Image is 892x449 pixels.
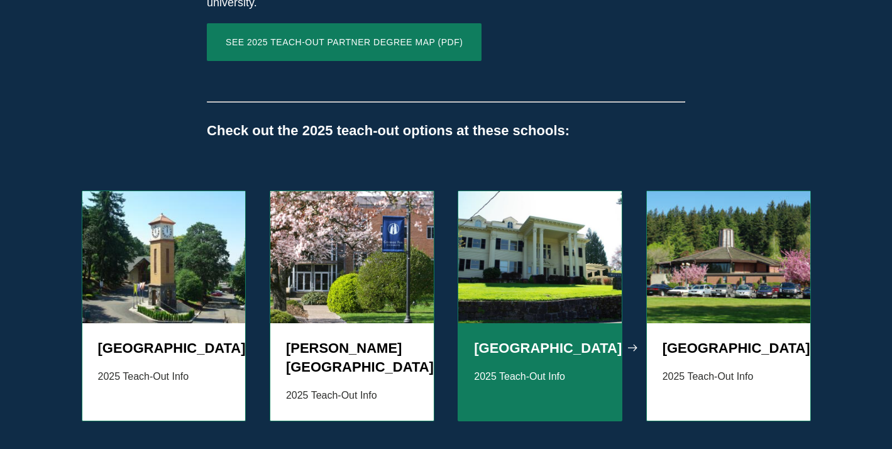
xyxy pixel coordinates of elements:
[458,191,622,421] a: By M.O. Stevens - Own work, CC BY-SA 3.0, https://commons.wikimedia.org/w/index.php?curid=1920983...
[207,23,482,61] a: SEE 2025 TEACH-OUT PARTNER DEGREE MAP (PDF)
[286,387,418,405] p: 2025 Teach-Out Info
[286,339,418,377] h5: [PERSON_NAME][GEOGRAPHIC_DATA]
[646,191,811,421] a: mcguire_auditorium_at_warner_pacific_college_-_portland_oregon [GEOGRAPHIC_DATA] 2025 Teach-Out Info
[82,191,246,323] img: By M.O. Stevens - Own work, CC BY-SA 3.0, https://commons.wikimedia.org/w/index.php?curid=7469256
[270,191,434,323] img: Cherry_blossoms_George_Fox
[270,191,434,421] a: Cherry_blossoms_George_Fox [PERSON_NAME][GEOGRAPHIC_DATA] 2025 Teach-Out Info
[647,191,810,323] img: mcguire_auditorium_at_warner_pacific_college_-_portland_oregon
[474,339,606,358] h5: [GEOGRAPHIC_DATA]
[458,191,622,323] img: Western Seminary
[82,191,246,421] a: By M.O. Stevens - Own work, CC BY-SA 3.0, https://commons.wikimedia.org/w/index.php?curid=7469256...
[663,339,795,358] h5: [GEOGRAPHIC_DATA]
[98,339,230,358] h5: [GEOGRAPHIC_DATA]
[474,368,606,386] p: 2025 Teach-Out Info
[98,368,230,386] p: 2025 Teach-Out Info
[663,368,795,386] p: 2025 Teach-Out Info
[207,121,685,140] h5: Check out the 2025 teach-out options at these schools:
